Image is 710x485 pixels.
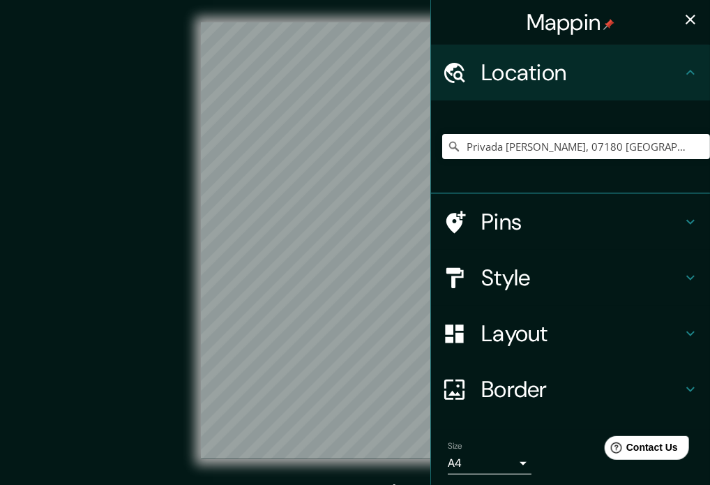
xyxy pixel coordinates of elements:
div: Pins [431,194,710,250]
h4: Style [481,264,682,292]
label: Size [448,440,462,452]
div: Style [431,250,710,306]
div: A4 [448,452,531,475]
div: Border [431,361,710,417]
canvas: Map [201,22,510,459]
h4: Mappin [527,8,615,36]
h4: Location [481,59,682,87]
h4: Pins [481,208,682,236]
h4: Layout [481,320,682,348]
h4: Border [481,375,682,403]
iframe: Help widget launcher [586,431,695,470]
div: Location [431,45,710,100]
input: Pick your city or area [442,134,710,159]
div: Layout [431,306,710,361]
img: pin-icon.png [603,19,614,30]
